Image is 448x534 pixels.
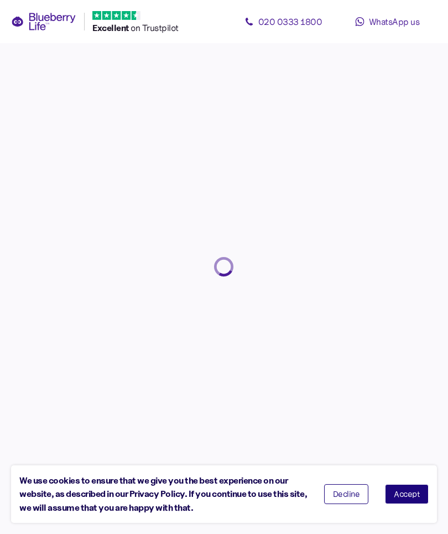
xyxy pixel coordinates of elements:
[19,474,308,515] div: We use cookies to ensure that we give you the best experience on our website, as described in our...
[333,490,360,498] span: Decline
[337,11,437,33] a: WhatsApp us
[394,490,420,498] span: Accept
[233,11,333,33] a: 020 0333 1800
[369,16,420,27] span: WhatsApp us
[258,16,322,27] span: 020 0333 1800
[131,22,179,33] span: on Trustpilot
[385,484,429,504] button: Accept cookies
[324,484,369,504] button: Decline cookies
[92,22,131,33] span: Excellent ️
